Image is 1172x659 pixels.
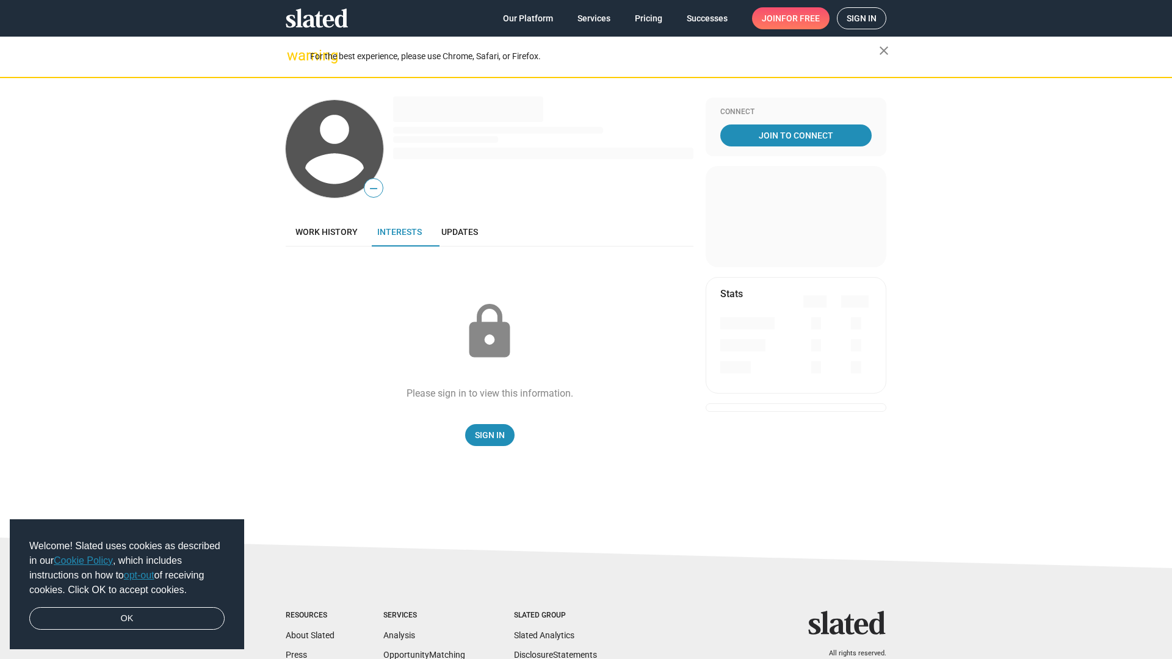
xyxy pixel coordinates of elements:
div: cookieconsent [10,519,244,650]
span: Work history [295,227,358,237]
a: Sign In [465,424,515,446]
span: Pricing [635,7,662,29]
mat-icon: close [877,43,891,58]
a: Services [568,7,620,29]
div: Please sign in to view this information. [407,387,573,400]
a: Join To Connect [720,124,872,146]
mat-icon: warning [287,48,302,63]
mat-card-title: Stats [720,287,743,300]
a: opt-out [124,570,154,580]
div: Connect [720,107,872,117]
a: Joinfor free [752,7,830,29]
div: Slated Group [514,611,597,621]
span: Updates [441,227,478,237]
span: for free [781,7,820,29]
a: Updates [432,217,488,247]
span: Welcome! Slated uses cookies as described in our , which includes instructions on how to of recei... [29,539,225,597]
a: About Slated [286,630,335,640]
a: Interests [367,217,432,247]
a: Cookie Policy [54,555,113,566]
a: Slated Analytics [514,630,574,640]
span: Services [577,7,610,29]
span: Interests [377,227,422,237]
div: For the best experience, please use Chrome, Safari, or Firefox. [310,48,879,65]
span: Join To Connect [723,124,869,146]
a: dismiss cookie message [29,607,225,630]
span: Join [762,7,820,29]
div: Services [383,611,465,621]
span: Successes [687,7,728,29]
a: Sign in [837,7,886,29]
span: Sign in [847,8,877,29]
a: Analysis [383,630,415,640]
mat-icon: lock [459,301,520,362]
div: Resources [286,611,335,621]
span: — [364,181,383,196]
a: Pricing [625,7,672,29]
a: Work history [286,217,367,247]
span: Our Platform [503,7,553,29]
a: Successes [677,7,737,29]
span: Sign In [475,424,505,446]
a: Our Platform [493,7,563,29]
